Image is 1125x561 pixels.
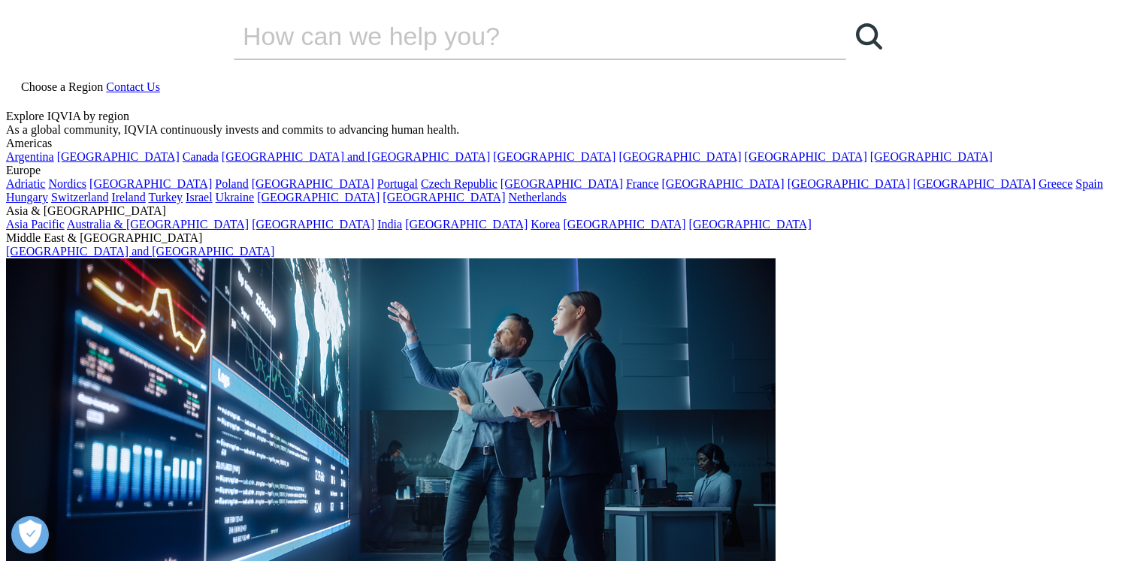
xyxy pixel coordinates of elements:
[11,516,49,553] button: Open Preferences
[234,14,803,59] input: Search
[1039,177,1072,190] a: Greece
[186,191,213,204] a: Israel
[67,218,249,231] a: Australia & [GEOGRAPHIC_DATA]
[745,150,867,163] a: [GEOGRAPHIC_DATA]
[501,177,623,190] a: [GEOGRAPHIC_DATA]
[662,177,785,190] a: [GEOGRAPHIC_DATA]
[252,177,374,190] a: [GEOGRAPHIC_DATA]
[1075,177,1102,190] a: Spain
[618,150,741,163] a: [GEOGRAPHIC_DATA]
[788,177,910,190] a: [GEOGRAPHIC_DATA]
[508,191,566,204] a: Netherlands
[183,150,219,163] a: Canada
[6,110,1119,123] div: Explore IQVIA by region
[6,204,1119,218] div: Asia & [GEOGRAPHIC_DATA]
[846,14,891,59] a: Search
[6,123,1119,137] div: As a global community, IQVIA continuously invests and commits to advancing human health.
[421,177,497,190] a: Czech Republic
[89,177,212,190] a: [GEOGRAPHIC_DATA]
[6,164,1119,177] div: Europe
[21,80,103,93] span: Choose a Region
[6,137,1119,150] div: Americas
[222,150,490,163] a: [GEOGRAPHIC_DATA] and [GEOGRAPHIC_DATA]
[405,218,528,231] a: [GEOGRAPHIC_DATA]
[689,218,812,231] a: [GEOGRAPHIC_DATA]
[493,150,615,163] a: [GEOGRAPHIC_DATA]
[6,231,1119,245] div: Middle East & [GEOGRAPHIC_DATA]
[6,245,274,258] a: [GEOGRAPHIC_DATA] and [GEOGRAPHIC_DATA]
[111,191,145,204] a: Ireland
[377,218,402,231] a: India
[531,218,560,231] a: Korea
[563,218,685,231] a: [GEOGRAPHIC_DATA]
[48,177,86,190] a: Nordics
[57,150,180,163] a: [GEOGRAPHIC_DATA]
[148,191,183,204] a: Turkey
[856,23,882,50] svg: Search
[913,177,1036,190] a: [GEOGRAPHIC_DATA]
[6,218,65,231] a: Asia Pacific
[377,177,418,190] a: Portugal
[383,191,505,204] a: [GEOGRAPHIC_DATA]
[870,150,993,163] a: [GEOGRAPHIC_DATA]
[6,150,54,163] a: Argentina
[252,218,374,231] a: [GEOGRAPHIC_DATA]
[626,177,659,190] a: France
[6,177,45,190] a: Adriatic
[215,177,248,190] a: Poland
[106,80,160,93] a: Contact Us
[216,191,255,204] a: Ukraine
[6,191,48,204] a: Hungary
[257,191,380,204] a: [GEOGRAPHIC_DATA]
[51,191,108,204] a: Switzerland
